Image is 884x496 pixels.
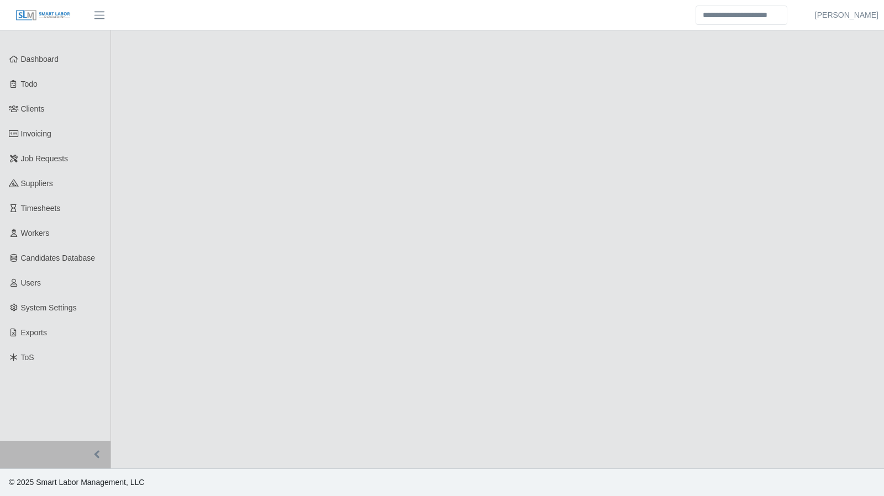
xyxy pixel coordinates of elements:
[21,353,34,362] span: ToS
[21,303,77,312] span: System Settings
[21,179,53,188] span: Suppliers
[21,254,96,262] span: Candidates Database
[21,278,41,287] span: Users
[21,129,51,138] span: Invoicing
[9,478,144,487] span: © 2025 Smart Labor Management, LLC
[21,80,38,88] span: Todo
[696,6,787,25] input: Search
[15,9,71,22] img: SLM Logo
[21,154,69,163] span: Job Requests
[21,104,45,113] span: Clients
[21,204,61,213] span: Timesheets
[815,9,878,21] a: [PERSON_NAME]
[21,328,47,337] span: Exports
[21,55,59,64] span: Dashboard
[21,229,50,238] span: Workers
